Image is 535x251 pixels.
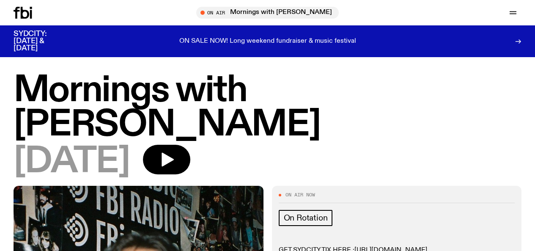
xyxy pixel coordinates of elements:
[284,213,328,223] span: On Rotation
[285,193,315,197] span: On Air Now
[14,74,521,142] h1: Mornings with [PERSON_NAME]
[14,145,129,179] span: [DATE]
[14,30,68,52] h3: SYDCITY: [DATE] & [DATE]
[179,38,356,45] p: ON SALE NOW! Long weekend fundraiser & music festival
[279,210,333,226] a: On Rotation
[196,7,339,19] button: On AirMornings with [PERSON_NAME]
